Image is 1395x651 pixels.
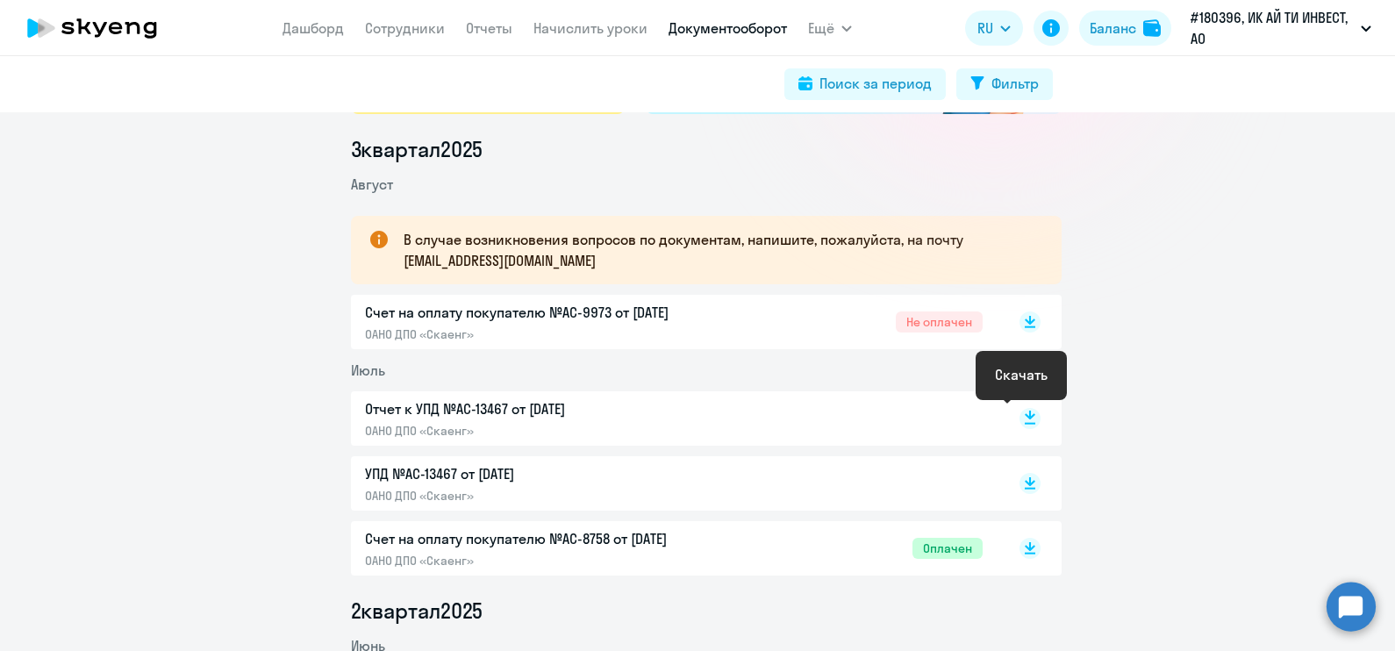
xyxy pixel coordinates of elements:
p: ОАНО ДПО «Скаенг» [365,423,733,439]
p: В случае возникновения вопросов по документам, напишите, пожалуйста, на почту [EMAIL_ADDRESS][DOM... [404,229,1030,271]
a: Отчет к УПД №AC-13467 от [DATE]ОАНО ДПО «Скаенг» [365,398,983,439]
a: УПД №AC-13467 от [DATE]ОАНО ДПО «Скаенг» [365,463,983,504]
div: Поиск за период [819,73,932,94]
button: Балансbalance [1079,11,1171,46]
button: RU [965,11,1023,46]
div: Скачать [995,364,1048,385]
a: Дашборд [283,19,344,37]
li: 2 квартал 2025 [351,597,1062,625]
a: Документооборот [669,19,787,37]
p: Отчет к УПД №AC-13467 от [DATE] [365,398,733,419]
button: #180396, ИК АЙ ТИ ИНВЕСТ, АО [1182,7,1380,49]
div: Баланс [1090,18,1136,39]
p: УПД №AC-13467 от [DATE] [365,463,733,484]
a: Сотрудники [365,19,445,37]
li: 3 квартал 2025 [351,135,1062,163]
p: #180396, ИК АЙ ТИ ИНВЕСТ, АО [1191,7,1354,49]
div: Фильтр [991,73,1039,94]
span: Ещё [808,18,834,39]
button: Фильтр [956,68,1053,100]
span: Июль [351,361,385,379]
img: balance [1143,19,1161,37]
span: Не оплачен [896,311,983,333]
p: Счет на оплату покупателю №AC-8758 от [DATE] [365,528,733,549]
p: Счет на оплату покупателю №AC-9973 от [DATE] [365,302,733,323]
a: Счет на оплату покупателю №AC-8758 от [DATE]ОАНО ДПО «Скаенг»Оплачен [365,528,983,569]
button: Ещё [808,11,852,46]
a: Отчеты [466,19,512,37]
a: Начислить уроки [533,19,647,37]
span: RU [977,18,993,39]
p: ОАНО ДПО «Скаенг» [365,326,733,342]
span: Оплачен [912,538,983,559]
p: ОАНО ДПО «Скаенг» [365,488,733,504]
button: Поиск за период [784,68,946,100]
p: ОАНО ДПО «Скаенг» [365,553,733,569]
span: Август [351,175,393,193]
a: Счет на оплату покупателю №AC-9973 от [DATE]ОАНО ДПО «Скаенг»Не оплачен [365,302,983,342]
